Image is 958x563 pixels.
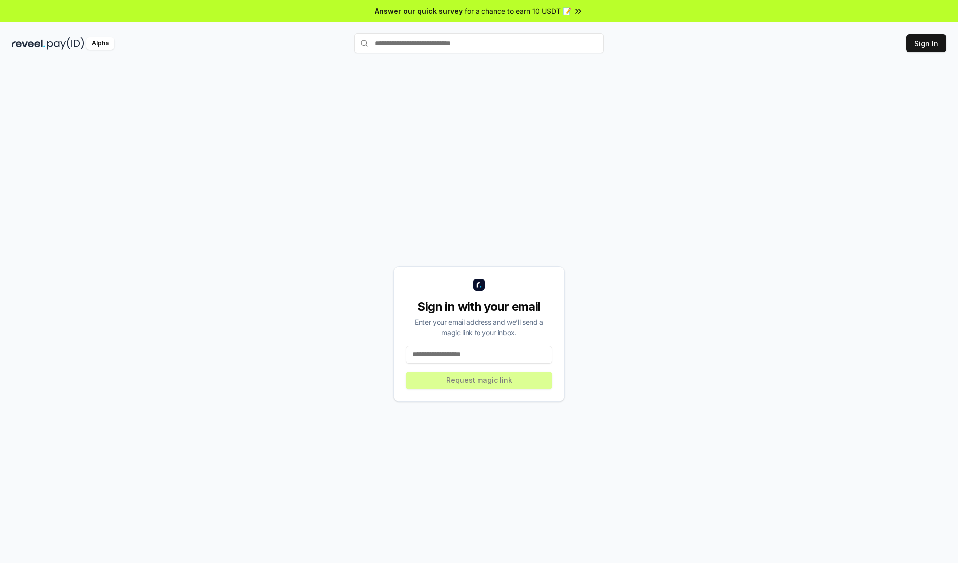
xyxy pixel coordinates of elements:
img: reveel_dark [12,37,45,50]
img: logo_small [473,279,485,291]
span: for a chance to earn 10 USDT 📝 [465,6,571,16]
span: Answer our quick survey [375,6,463,16]
div: Sign in with your email [406,299,552,315]
button: Sign In [906,34,946,52]
div: Alpha [86,37,114,50]
img: pay_id [47,37,84,50]
div: Enter your email address and we’ll send a magic link to your inbox. [406,317,552,338]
